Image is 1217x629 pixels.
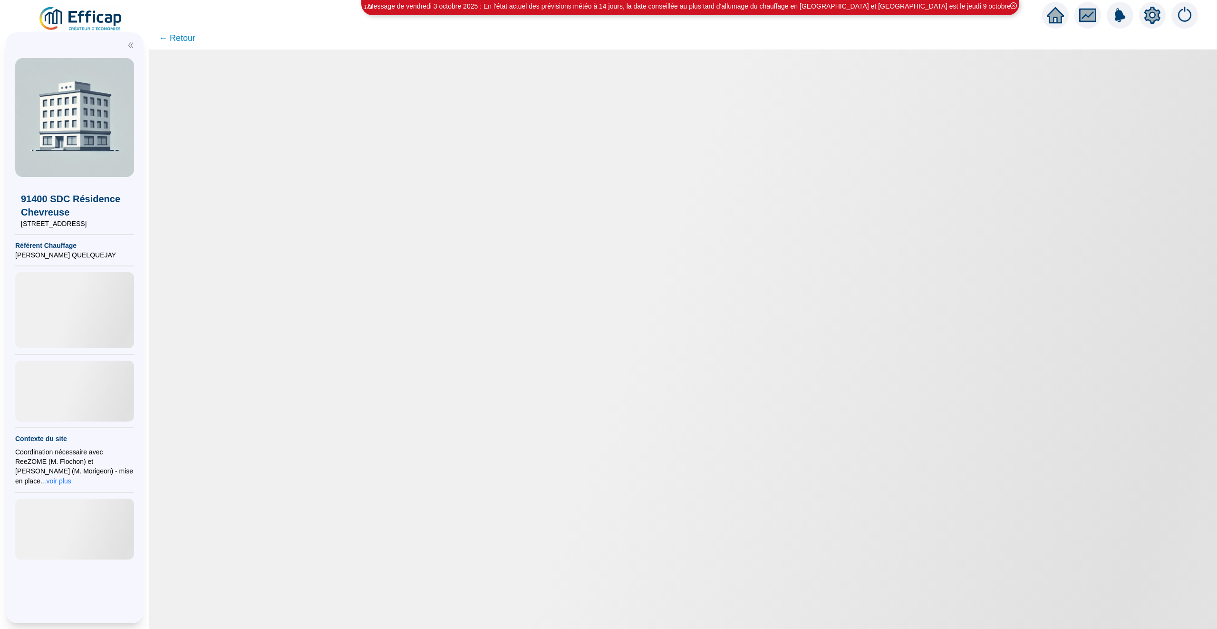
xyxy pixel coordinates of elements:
[1079,7,1096,24] span: fund
[1010,2,1017,9] span: close-circle
[15,434,134,443] span: Contexte du site
[159,31,195,45] span: ← Retour
[46,476,72,486] button: voir plus
[1171,2,1198,29] img: alerts
[127,42,134,49] span: double-left
[1107,2,1133,29] img: alerts
[1047,7,1064,24] span: home
[38,6,124,32] img: efficap energie logo
[364,3,372,10] i: 1 / 3
[21,192,128,219] span: 91400 SDC Résidence Chevreuse
[15,447,134,486] div: Coordination nécessaire avec ReeZOME (M. Flochon) et [PERSON_NAME] (M. Morigeon) - mise en place...
[15,250,134,260] span: [PERSON_NAME] QUELQUEJAY
[15,241,134,250] span: Référent Chauffage
[21,219,128,228] span: [STREET_ADDRESS]
[47,476,71,486] span: voir plus
[1144,7,1161,24] span: setting
[368,1,1013,11] div: Message de vendredi 3 octobre 2025 : En l'état actuel des prévisions météo à 14 jours, la date co...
